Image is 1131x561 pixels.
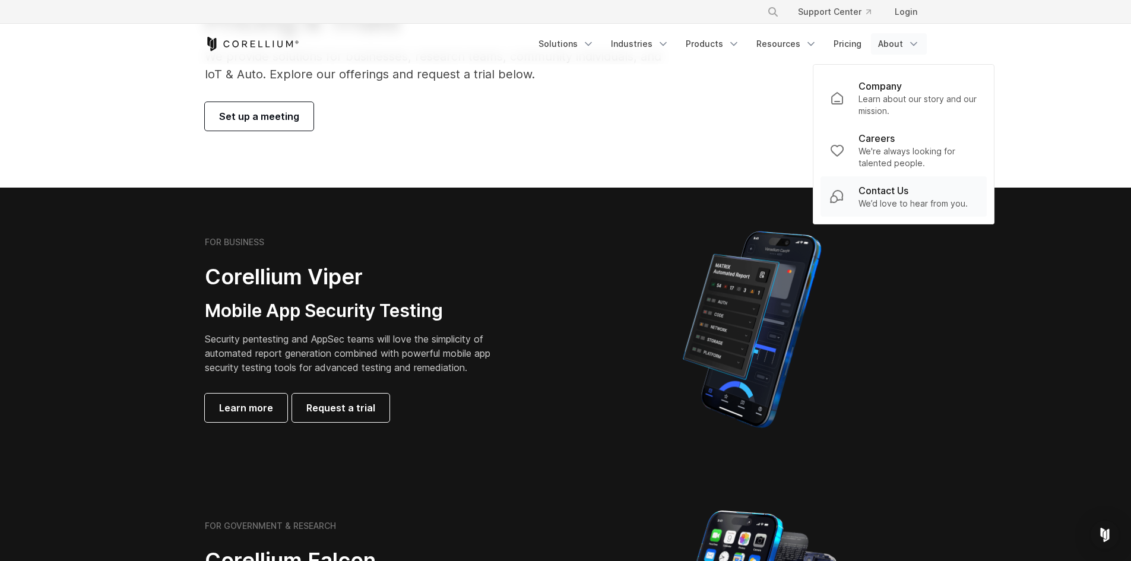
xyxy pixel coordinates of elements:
[858,198,968,210] p: We’d love to hear from you.
[679,33,747,55] a: Products
[205,394,287,422] a: Learn more
[858,183,908,198] p: Contact Us
[858,79,902,93] p: Company
[604,33,676,55] a: Industries
[858,131,895,145] p: Careers
[531,33,601,55] a: Solutions
[1091,521,1119,549] div: Open Intercom Messenger
[205,102,313,131] a: Set up a meeting
[762,1,784,23] button: Search
[205,47,678,83] p: We provide solutions for businesses, research teams, community individuals, and IoT & Auto. Explo...
[858,93,977,117] p: Learn about our story and our mission.
[205,521,336,531] h6: FOR GOVERNMENT & RESEARCH
[749,33,824,55] a: Resources
[820,176,987,217] a: Contact Us We’d love to hear from you.
[205,332,509,375] p: Security pentesting and AppSec teams will love the simplicity of automated report generation comb...
[820,124,987,176] a: Careers We're always looking for talented people.
[205,264,509,290] h2: Corellium Viper
[306,401,375,415] span: Request a trial
[531,33,927,55] div: Navigation Menu
[205,237,264,248] h6: FOR BUSINESS
[885,1,927,23] a: Login
[753,1,927,23] div: Navigation Menu
[858,145,977,169] p: We're always looking for talented people.
[820,72,987,124] a: Company Learn about our story and our mission.
[292,394,389,422] a: Request a trial
[871,33,927,55] a: About
[205,37,299,51] a: Corellium Home
[663,226,841,433] img: Corellium MATRIX automated report on iPhone showing app vulnerability test results across securit...
[219,109,299,123] span: Set up a meeting
[826,33,869,55] a: Pricing
[788,1,880,23] a: Support Center
[219,401,273,415] span: Learn more
[205,300,509,322] h3: Mobile App Security Testing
